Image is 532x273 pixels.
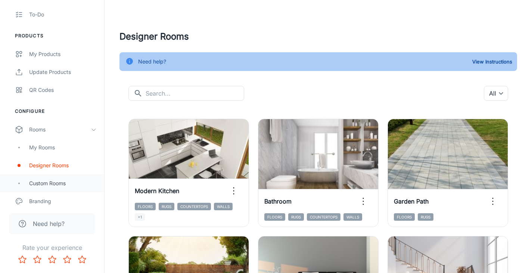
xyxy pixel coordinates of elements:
[138,55,166,69] div: Need help?
[45,252,60,267] button: Rate 3 star
[146,86,244,101] input: Search...
[394,213,415,221] span: Floors
[29,179,97,187] div: Custom Rooms
[264,213,285,221] span: Floors
[214,203,233,210] span: Walls
[159,203,174,210] span: Rugs
[29,68,97,76] div: Update Products
[29,143,97,152] div: My Rooms
[29,161,97,170] div: Designer Rooms
[29,86,97,94] div: QR Codes
[135,203,156,210] span: Floors
[418,213,433,221] span: Rugs
[264,197,292,206] h6: Bathroom
[288,213,304,221] span: Rugs
[29,197,97,205] div: Branding
[6,243,98,252] p: Rate your experience
[33,219,65,228] span: Need help?
[135,213,145,221] span: +1
[307,213,340,221] span: Countertops
[470,56,514,67] button: View Instructions
[75,252,90,267] button: Rate 5 star
[29,125,91,134] div: Rooms
[343,213,362,221] span: Walls
[29,10,97,19] div: To-do
[30,252,45,267] button: Rate 2 star
[29,50,97,58] div: My Products
[394,197,429,206] h6: Garden Path
[60,252,75,267] button: Rate 4 star
[135,186,179,195] h6: Modern Kitchen
[484,86,508,101] div: All
[119,30,517,43] h4: Designer Rooms
[177,203,211,210] span: Countertops
[15,252,30,267] button: Rate 1 star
